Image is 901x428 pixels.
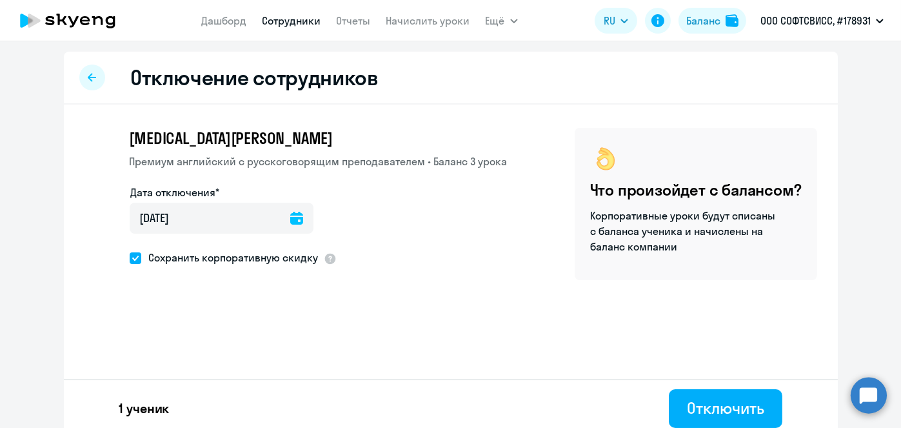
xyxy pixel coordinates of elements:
[754,5,890,36] button: ООО СОФТСВИСС, #178931
[131,65,379,90] h2: Отключение сотрудников
[686,13,720,28] div: Баланс
[141,250,319,265] span: Сохранить корпоративную скидку
[604,13,615,28] span: RU
[726,14,738,27] img: balance
[595,8,637,34] button: RU
[202,14,247,27] a: Дашборд
[119,400,170,418] p: 1 ученик
[590,179,802,200] h4: Что произойдет с балансом?
[337,14,371,27] a: Отчеты
[130,203,313,234] input: дд.мм.гггг
[590,143,621,174] img: ok
[590,208,777,254] p: Корпоративные уроки будут списаны с баланса ученика и начислены на баланс компании
[130,128,333,148] span: [MEDICAL_DATA][PERSON_NAME]
[130,154,508,169] p: Премиум английский с русскоговорящим преподавателем • Баланс 3 урока
[669,389,782,428] button: Отключить
[678,8,746,34] button: Балансbalance
[486,13,505,28] span: Ещё
[131,185,220,200] label: Дата отключения*
[386,14,470,27] a: Начислить уроки
[262,14,321,27] a: Сотрудники
[486,8,518,34] button: Ещё
[760,13,871,28] p: ООО СОФТСВИСС, #178931
[687,398,764,418] div: Отключить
